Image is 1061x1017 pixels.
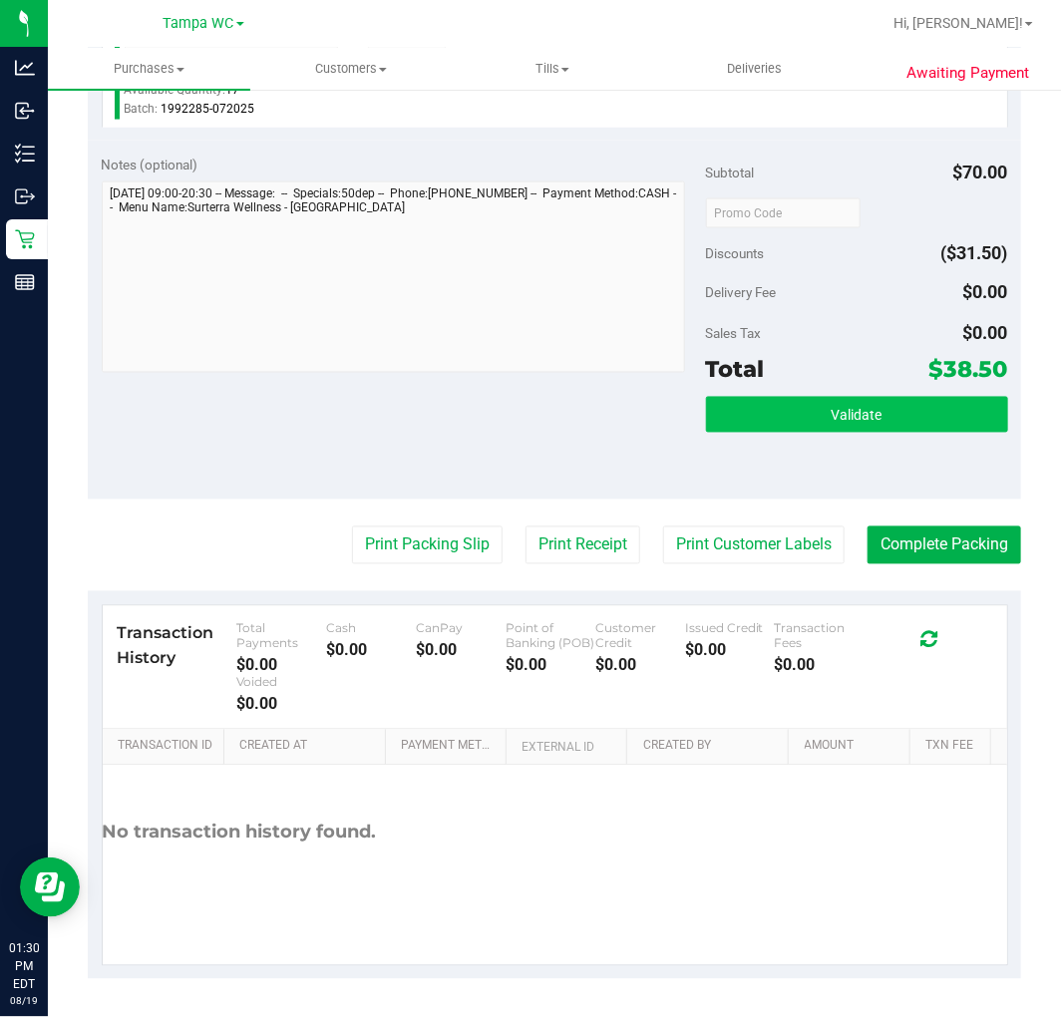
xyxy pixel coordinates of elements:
div: Voided [236,675,326,690]
th: External ID [506,730,626,766]
button: Print Receipt [526,526,640,564]
button: Print Packing Slip [352,526,503,564]
a: Tills [452,48,654,90]
span: 17 [226,83,240,97]
span: Tills [453,60,653,78]
a: Txn Fee [925,739,982,755]
inline-svg: Inventory [15,144,35,164]
span: Total [706,356,765,384]
a: Customers [250,48,453,90]
div: $0.00 [236,656,326,675]
button: Validate [706,397,1008,433]
div: Customer Credit [595,621,685,651]
div: Point of Banking (POB) [506,621,595,651]
div: CanPay [416,621,506,636]
inline-svg: Analytics [15,58,35,78]
span: Tampa WC [164,15,234,32]
a: Purchases [48,48,250,90]
div: $0.00 [326,641,416,660]
button: Print Customer Labels [663,526,845,564]
inline-svg: Retail [15,229,35,249]
span: Purchases [48,60,250,78]
span: Batch: [125,102,159,116]
a: Amount [805,739,902,755]
a: Deliveries [654,48,857,90]
a: Transaction ID [118,739,216,755]
span: 1992285-072025 [162,102,255,116]
inline-svg: Inbound [15,101,35,121]
a: Created At [239,739,377,755]
span: $38.50 [929,356,1008,384]
div: $0.00 [775,656,865,675]
a: Payment Method [401,739,499,755]
iframe: Resource center [20,857,80,917]
span: Hi, [PERSON_NAME]! [893,15,1023,31]
div: Transaction Fees [775,621,865,651]
span: Awaiting Payment [906,62,1029,85]
div: Cash [326,621,416,636]
div: $0.00 [236,695,326,714]
div: $0.00 [506,656,595,675]
span: ($31.50) [941,242,1008,263]
div: Issued Credit [685,621,775,636]
inline-svg: Reports [15,272,35,292]
div: $0.00 [595,656,685,675]
p: 01:30 PM EDT [9,939,39,993]
span: $70.00 [953,162,1008,182]
span: $0.00 [963,323,1008,344]
div: $0.00 [416,641,506,660]
span: $0.00 [963,282,1008,303]
span: Discounts [706,235,765,271]
p: 08/19 [9,993,39,1008]
div: Total Payments [236,621,326,651]
span: Subtotal [706,165,755,180]
button: Complete Packing [868,526,1021,564]
span: Deliveries [700,60,809,78]
div: Available Quantity: [125,76,349,115]
span: Notes (optional) [102,157,198,172]
div: $0.00 [685,641,775,660]
inline-svg: Outbound [15,186,35,206]
span: Delivery Fee [706,285,777,301]
span: Customers [251,60,452,78]
span: Sales Tax [706,326,762,342]
a: Created By [643,739,781,755]
input: Promo Code [706,198,861,228]
div: No transaction history found. [103,766,377,900]
span: Validate [832,408,883,424]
